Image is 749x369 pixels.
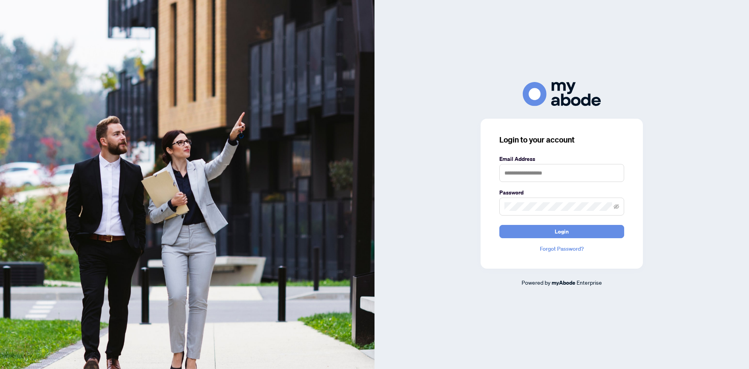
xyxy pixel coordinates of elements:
a: Forgot Password? [499,244,624,253]
img: ma-logo [523,82,601,106]
span: Login [555,225,569,238]
label: Email Address [499,155,624,163]
span: Enterprise [577,279,602,286]
label: Password [499,188,624,197]
a: myAbode [552,278,575,287]
button: Login [499,225,624,238]
h3: Login to your account [499,134,624,145]
span: eye-invisible [614,204,619,209]
span: Powered by [522,279,550,286]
